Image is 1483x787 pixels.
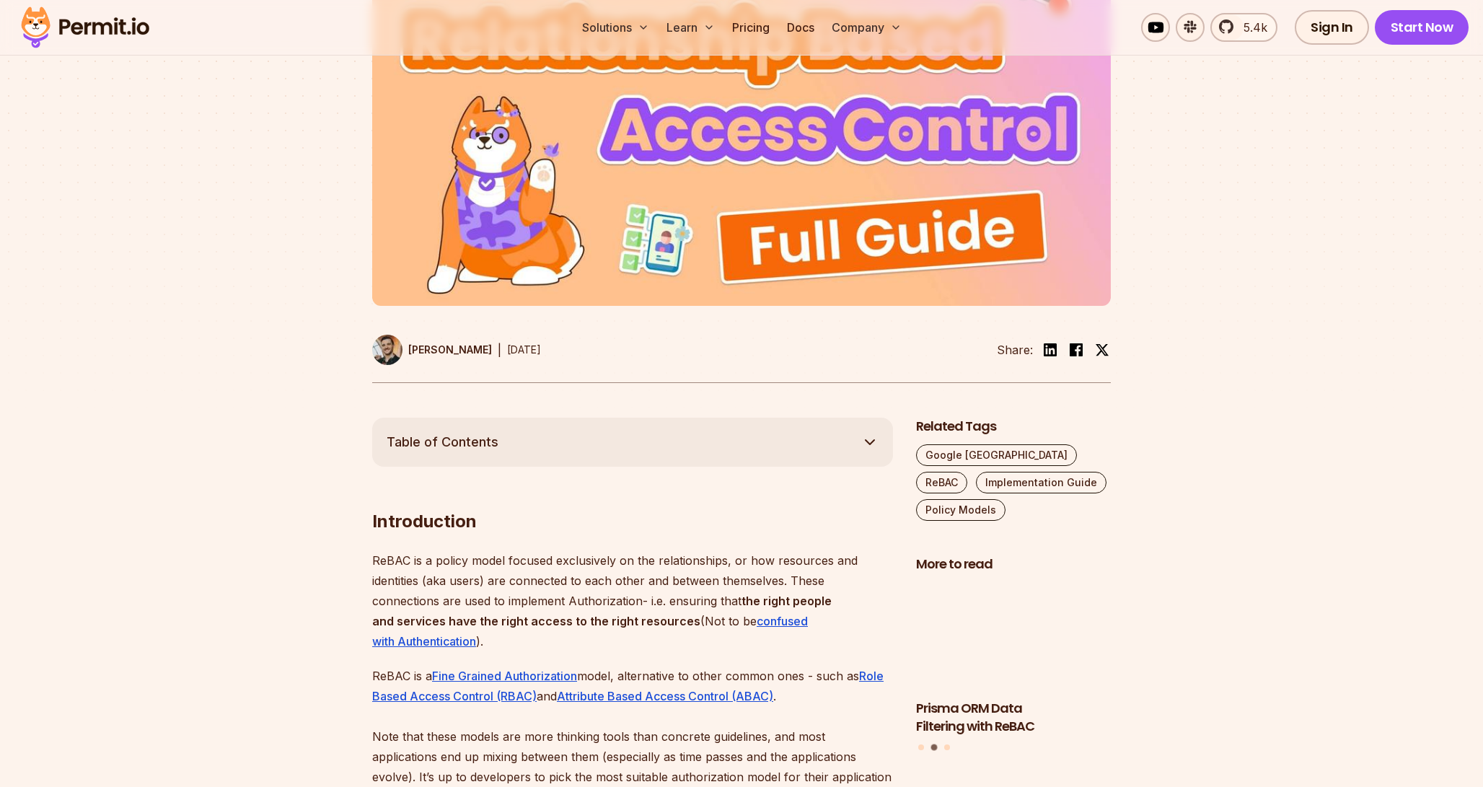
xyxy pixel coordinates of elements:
[916,444,1077,466] a: Google [GEOGRAPHIC_DATA]
[372,418,893,467] button: Table of Contents
[498,341,501,359] div: |
[1235,19,1267,36] span: 5.4k
[1375,10,1469,45] a: Start Now
[916,581,1111,735] a: Prisma ORM Data Filtering with ReBACPrisma ORM Data Filtering with ReBAC
[372,452,893,533] h2: Introduction
[931,744,938,751] button: Go to slide 2
[918,744,924,750] button: Go to slide 1
[916,581,1111,691] img: Prisma ORM Data Filtering with ReBAC
[507,343,541,356] time: [DATE]
[387,432,498,452] span: Table of Contents
[576,13,655,42] button: Solutions
[826,13,907,42] button: Company
[372,335,492,365] a: [PERSON_NAME]
[916,581,1111,735] li: 2 of 3
[408,343,492,357] p: [PERSON_NAME]
[14,3,156,52] img: Permit logo
[916,555,1111,573] h2: More to read
[557,689,773,703] a: Attribute Based Access Control (ABAC)
[916,472,967,493] a: ReBAC
[1068,341,1085,359] img: facebook
[372,669,884,703] a: Role Based Access Control (RBAC)
[976,472,1106,493] a: Implementation Guide
[372,550,893,651] p: ReBAC is a policy model focused exclusively on the relationships, or how resources and identities...
[726,13,775,42] a: Pricing
[1210,13,1277,42] a: 5.4k
[944,744,950,750] button: Go to slide 3
[661,13,721,42] button: Learn
[1042,341,1059,359] img: linkedin
[372,335,402,365] img: Daniel Bass
[916,581,1111,752] div: Posts
[997,341,1033,359] li: Share:
[372,614,808,648] a: confused with Authentication
[916,499,1005,521] a: Policy Models
[372,594,832,628] strong: the right people and services have the right access to the right resources
[1095,343,1109,357] img: twitter
[781,13,820,42] a: Docs
[432,669,577,683] a: Fine Grained Authorization
[916,418,1111,436] h2: Related Tags
[916,700,1111,736] h3: Prisma ORM Data Filtering with ReBAC
[1295,10,1369,45] a: Sign In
